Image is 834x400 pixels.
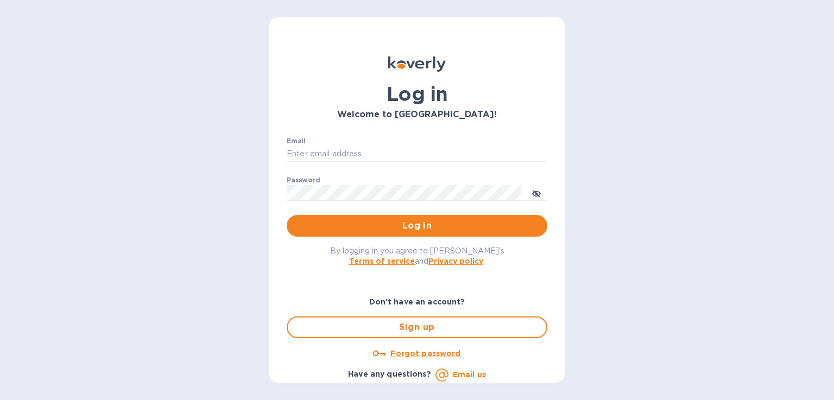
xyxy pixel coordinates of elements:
[287,177,320,183] label: Password
[296,321,538,334] span: Sign up
[287,316,547,338] button: Sign up
[287,82,547,105] h1: Log in
[349,257,415,265] a: Terms of service
[287,110,547,120] h3: Welcome to [GEOGRAPHIC_DATA]!
[526,182,547,204] button: toggle password visibility
[295,219,539,232] span: Log in
[390,349,460,358] u: Forgot password
[287,138,306,144] label: Email
[287,215,547,237] button: Log in
[388,56,446,72] img: Koverly
[348,370,431,378] b: Have any questions?
[453,370,486,379] a: Email us
[330,246,504,265] span: By logging in you agree to [PERSON_NAME]'s and .
[369,297,465,306] b: Don't have an account?
[287,146,547,162] input: Enter email address
[428,257,483,265] a: Privacy policy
